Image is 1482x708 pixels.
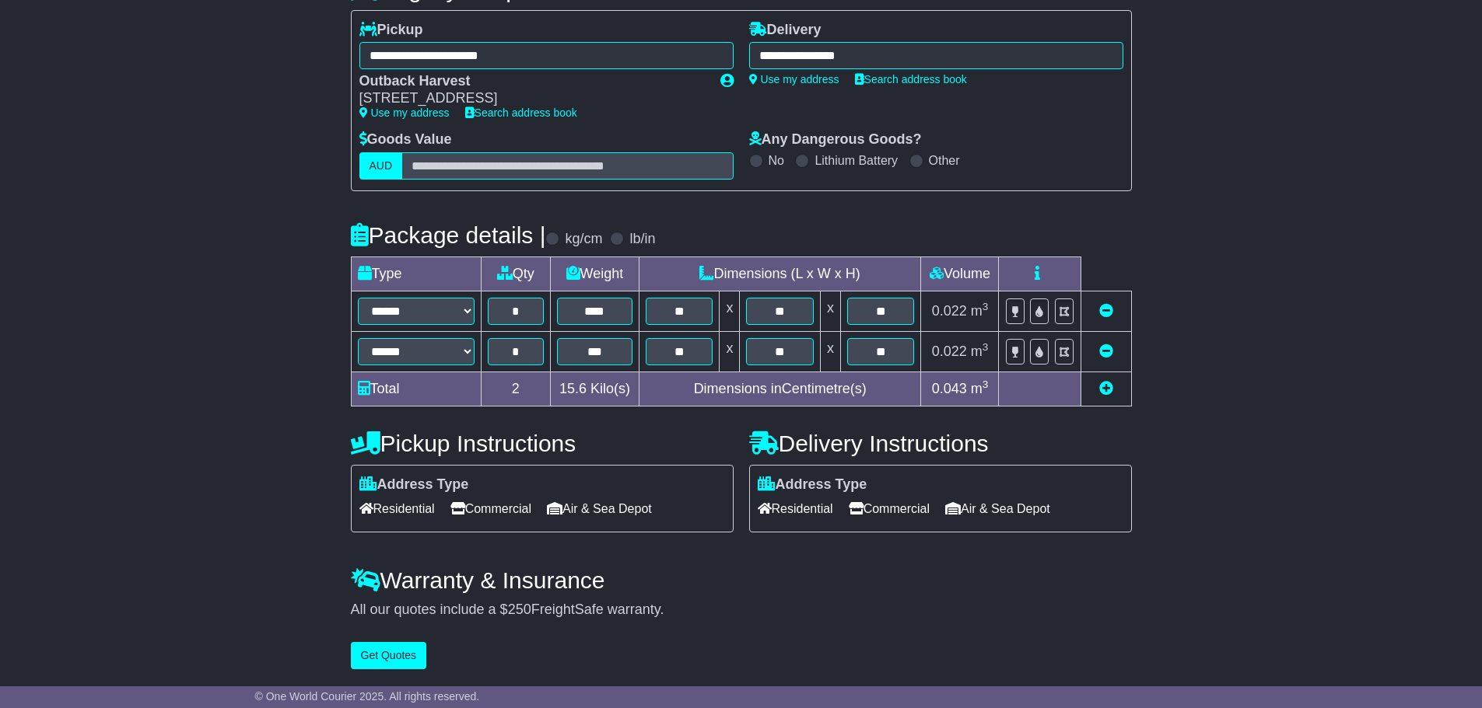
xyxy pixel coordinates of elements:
span: m [971,381,989,396]
td: Qty [481,256,550,291]
label: Pickup [359,22,423,39]
td: x [820,291,840,331]
label: Any Dangerous Goods? [749,131,922,148]
label: Delivery [749,22,822,39]
span: 15.6 [559,381,587,396]
a: Remove this item [1099,344,1113,359]
div: [STREET_ADDRESS] [359,90,705,107]
h4: Delivery Instructions [749,431,1132,456]
span: Air & Sea Depot [547,497,652,521]
h4: Pickup Instructions [351,431,734,456]
h4: Package details | [351,222,546,248]
span: m [971,303,989,319]
td: 2 [481,371,550,406]
td: Dimensions in Centimetre(s) [639,371,921,406]
a: Search address book [465,106,577,119]
td: x [820,331,840,371]
td: Type [351,256,481,291]
a: Use my address [359,106,450,119]
div: Outback Harvest [359,73,705,90]
a: Use my address [749,73,839,85]
span: m [971,344,989,359]
button: Get Quotes [351,642,427,669]
td: Volume [921,256,999,291]
h4: Warranty & Insurance [351,567,1132,593]
td: x [720,331,740,371]
label: AUD [359,152,403,180]
span: 0.022 [932,303,967,319]
label: Address Type [359,476,469,494]
label: Address Type [758,476,867,494]
span: 0.043 [932,381,967,396]
span: © One World Courier 2025. All rights reserved. [255,690,480,703]
td: Total [351,371,481,406]
span: Commercial [450,497,531,521]
label: lb/in [629,231,655,248]
span: 250 [508,602,531,617]
td: Kilo(s) [550,371,639,406]
sup: 3 [983,378,989,390]
label: kg/cm [565,231,602,248]
td: Weight [550,256,639,291]
span: Air & Sea Depot [945,497,1050,521]
td: x [720,291,740,331]
a: Remove this item [1099,303,1113,319]
span: Residential [359,497,435,521]
sup: 3 [983,341,989,353]
label: Goods Value [359,131,452,148]
label: Other [929,153,960,168]
span: 0.022 [932,344,967,359]
sup: 3 [983,301,989,312]
span: Commercial [849,497,930,521]
span: Residential [758,497,833,521]
label: No [769,153,784,168]
a: Add new item [1099,381,1113,396]
td: Dimensions (L x W x H) [639,256,921,291]
a: Search address book [855,73,967,85]
div: All our quotes include a $ FreightSafe warranty. [351,602,1132,619]
label: Lithium Battery [815,153,898,168]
